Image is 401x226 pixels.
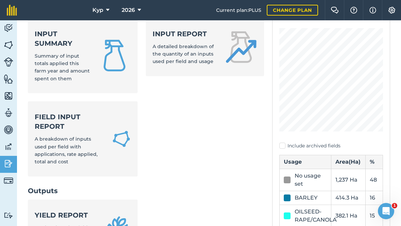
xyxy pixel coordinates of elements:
span: Summary of input totals applied this farm year and amount spent on them [35,53,90,82]
div: No usage set [295,172,327,188]
strong: Input summary [35,29,90,48]
img: svg+xml;base64,PD94bWwgdmVyc2lvbj0iMS4wIiBlbmNvZGluZz0idXRmLTgiPz4KPCEtLSBHZW5lcmF0b3I6IEFkb2JlIE... [4,108,13,118]
img: svg+xml;base64,PD94bWwgdmVyc2lvbj0iMS4wIiBlbmNvZGluZz0idXRmLTgiPz4KPCEtLSBHZW5lcmF0b3I6IEFkb2JlIE... [4,176,13,185]
div: OILSEED-RAPE/CANOLA [295,208,337,224]
img: A cog icon [388,7,396,14]
img: svg+xml;base64,PHN2ZyB4bWxucz0iaHR0cDovL3d3dy53My5vcmcvMjAwMC9zdmciIHdpZHRoPSI1NiIgaGVpZ2h0PSI2MC... [4,74,13,84]
a: Input summarySummary of input totals applied this farm year and amount spent on them [28,18,138,94]
img: Two speech bubbles overlapping with the left bubble in the forefront [331,7,339,14]
span: 1 [392,203,397,208]
img: svg+xml;base64,PD94bWwgdmVyc2lvbj0iMS4wIiBlbmNvZGluZz0idXRmLTgiPz4KPCEtLSBHZW5lcmF0b3I6IEFkb2JlIE... [4,125,13,135]
span: A detailed breakdown of the quantity of an inputs used per field and usage [153,43,214,65]
iframe: Intercom live chat [378,203,394,219]
img: svg+xml;base64,PHN2ZyB4bWxucz0iaHR0cDovL3d3dy53My5vcmcvMjAwMC9zdmciIHdpZHRoPSI1NiIgaGVpZ2h0PSI2MC... [4,91,13,101]
td: 1,237 Ha [331,169,365,191]
img: svg+xml;base64,PD94bWwgdmVyc2lvbj0iMS4wIiBlbmNvZGluZz0idXRmLTgiPz4KPCEtLSBHZW5lcmF0b3I6IEFkb2JlIE... [4,57,13,67]
img: Input report [225,31,257,63]
img: Field Input Report [112,129,131,149]
a: Change plan [267,5,318,16]
a: Field Input ReportA breakdown of inputs used per field with applications, rate applied, total and... [28,101,138,177]
img: svg+xml;base64,PD94bWwgdmVyc2lvbj0iMS4wIiBlbmNvZGluZz0idXRmLTgiPz4KPCEtLSBHZW5lcmF0b3I6IEFkb2JlIE... [4,142,13,152]
td: 48 [366,169,383,191]
a: Input reportA detailed breakdown of the quantity of an inputs used per field and usage [146,18,264,76]
img: A question mark icon [350,7,358,14]
div: BARLEY [295,194,317,202]
span: 2026 [122,6,135,14]
img: svg+xml;base64,PHN2ZyB4bWxucz0iaHR0cDovL3d3dy53My5vcmcvMjAwMC9zdmciIHdpZHRoPSIxNyIgaGVpZ2h0PSIxNy... [369,6,376,14]
img: Input summary [98,39,131,72]
img: svg+xml;base64,PD94bWwgdmVyc2lvbj0iMS4wIiBlbmNvZGluZz0idXRmLTgiPz4KPCEtLSBHZW5lcmF0b3I6IEFkb2JlIE... [4,159,13,169]
th: % [366,155,383,169]
img: svg+xml;base64,PD94bWwgdmVyc2lvbj0iMS4wIiBlbmNvZGluZz0idXRmLTgiPz4KPCEtLSBHZW5lcmF0b3I6IEFkb2JlIE... [4,23,13,33]
label: Include archived fields [279,142,383,149]
strong: Input report [153,29,216,39]
th: Area ( Ha ) [331,155,365,169]
img: svg+xml;base64,PHN2ZyB4bWxucz0iaHR0cDovL3d3dy53My5vcmcvMjAwMC9zdmciIHdpZHRoPSI1NiIgaGVpZ2h0PSI2MC... [4,40,13,50]
img: svg+xml;base64,PD94bWwgdmVyc2lvbj0iMS4wIiBlbmNvZGluZz0idXRmLTgiPz4KPCEtLSBHZW5lcmF0b3I6IEFkb2JlIE... [4,212,13,219]
img: fieldmargin Logo [7,5,17,16]
td: 16 [366,191,383,205]
strong: Yield report [35,210,90,220]
td: 414.3 Ha [331,191,365,205]
span: Current plan : PLUS [216,6,261,14]
th: Usage [279,155,331,169]
h2: Outputs [28,186,264,196]
strong: Field Input Report [35,112,104,131]
span: A breakdown of inputs used per field with applications, rate applied, total and cost [35,136,98,165]
span: Kyp [92,6,103,14]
